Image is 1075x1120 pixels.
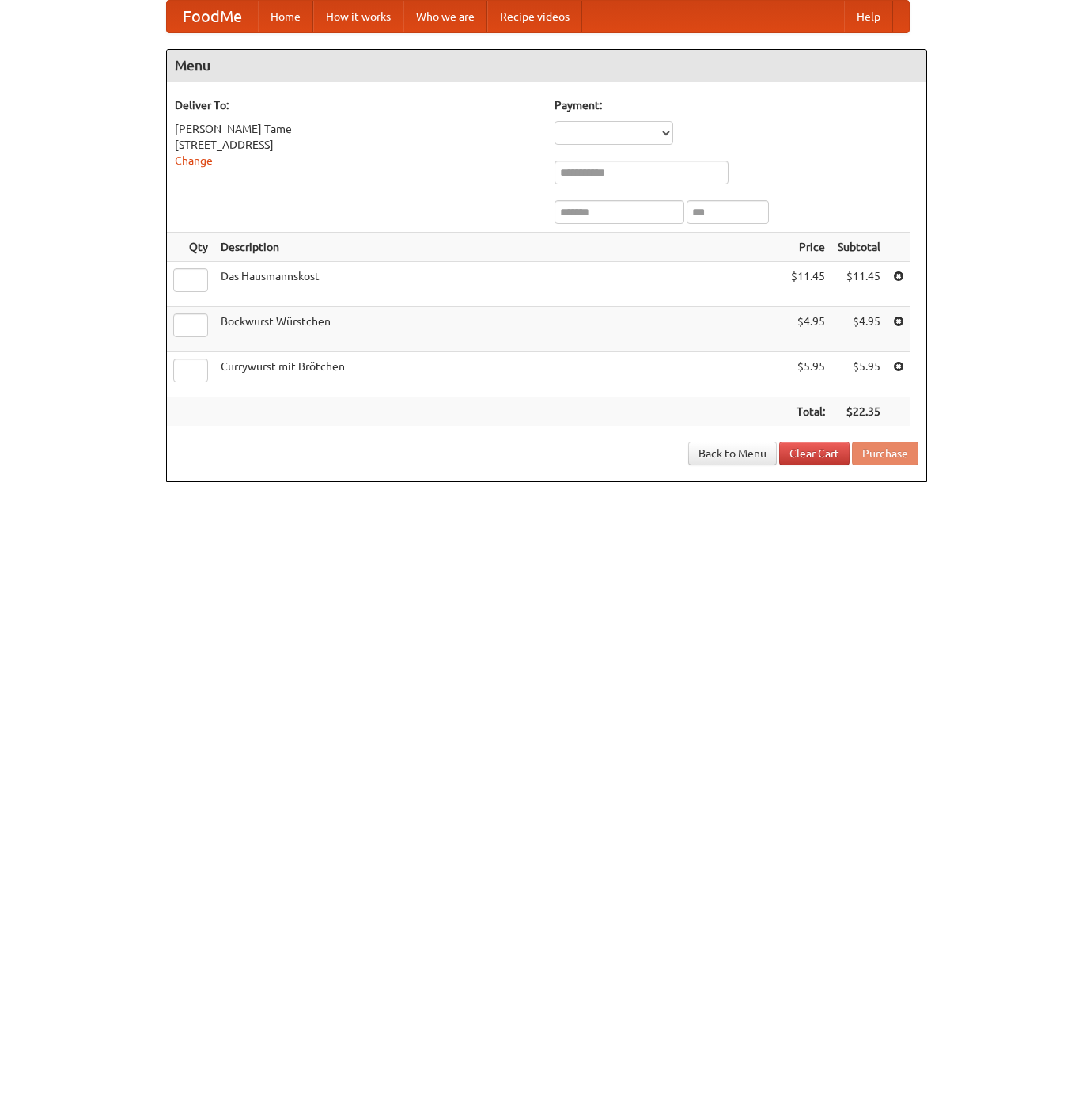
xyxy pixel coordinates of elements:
[214,233,785,262] th: Description
[175,97,539,113] h5: Deliver To:
[852,442,918,465] button: Purchase
[313,1,403,32] a: How it works
[785,397,831,427] th: Total:
[831,397,887,427] th: $22.35
[214,352,785,397] td: Currywurst mit Brötchen
[167,1,258,32] a: FoodMe
[258,1,313,32] a: Home
[785,307,831,352] td: $4.95
[487,1,582,32] a: Recipe videos
[167,233,214,262] th: Qty
[214,307,785,352] td: Bockwurst Würstchen
[831,262,887,307] td: $11.45
[214,262,785,307] td: Das Hausmannskost
[175,121,539,137] div: [PERSON_NAME] Tame
[785,233,831,262] th: Price
[167,50,926,82] h4: Menu
[779,442,850,465] a: Clear Cart
[831,307,887,352] td: $4.95
[785,262,831,307] td: $11.45
[175,137,539,153] div: [STREET_ADDRESS]
[831,352,887,397] td: $5.95
[831,233,887,262] th: Subtotal
[175,154,213,167] a: Change
[688,442,777,465] a: Back to Menu
[555,97,918,113] h5: Payment:
[403,1,487,32] a: Who we are
[785,352,831,397] td: $5.95
[844,1,893,32] a: Help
